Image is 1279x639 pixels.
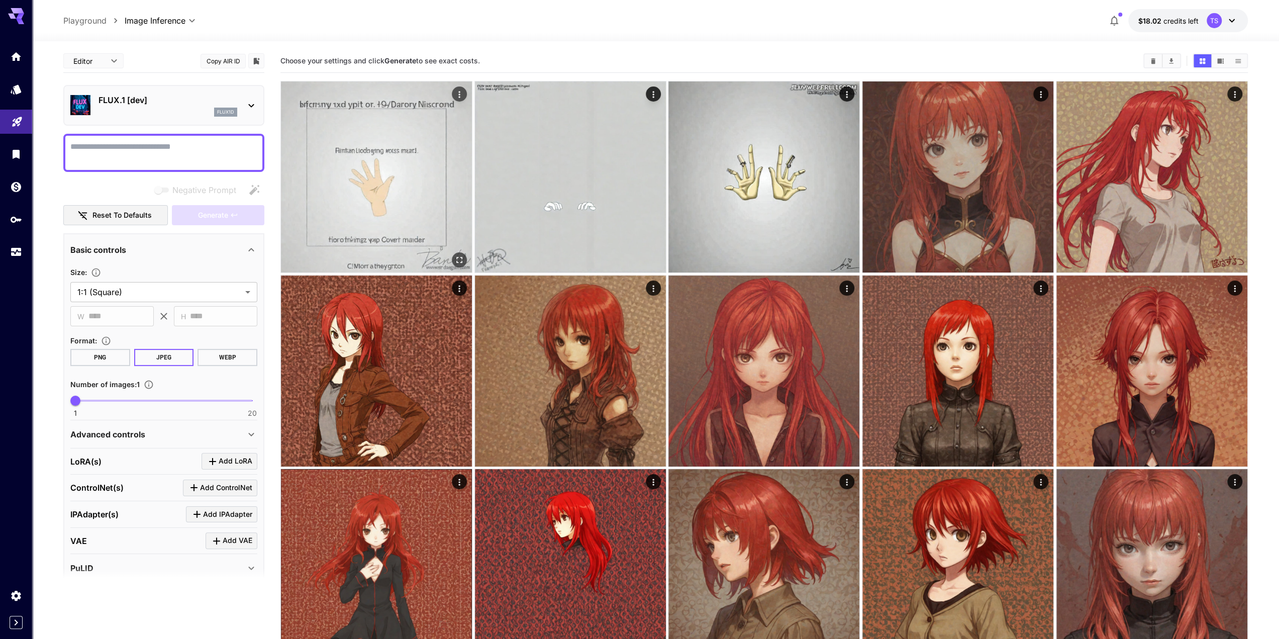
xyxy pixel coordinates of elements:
button: WEBP [198,349,257,366]
p: flux1d [217,109,234,116]
button: Adjust the dimensions of the generated image by specifying its width and height in pixels, or sel... [87,267,105,278]
img: 2Q== [281,81,472,272]
button: PNG [70,349,130,366]
p: LoRA(s) [70,455,102,468]
button: Copy AIR ID [201,54,246,68]
img: 9k= [668,276,859,467]
button: Specify how many images to generate in a single request. Each image generation will be charged se... [140,380,158,390]
div: Basic controls [70,238,257,262]
button: Expand sidebar [10,616,23,629]
span: Format : [70,336,97,345]
div: Playground [11,112,23,125]
span: Add LoRA [219,455,252,468]
img: Z [862,81,1053,272]
img: 2Q== [668,81,859,272]
div: Actions [452,86,467,102]
button: Download All [1162,54,1180,67]
div: API Keys [10,213,22,226]
p: PuLID [70,562,93,574]
div: Home [10,50,22,63]
div: Usage [10,246,22,258]
button: JPEG [134,349,194,366]
div: Actions [1227,474,1242,489]
div: Actions [646,281,661,296]
span: 20 [248,408,257,418]
p: ControlNet(s) [70,482,124,494]
div: Open in fullscreen [452,252,467,267]
b: Generate [384,56,416,65]
span: 1 [74,408,77,418]
div: Actions [840,281,855,296]
div: Actions [646,474,661,489]
span: Editor [73,56,105,66]
img: 2Q== [1056,276,1247,467]
p: FLUX.1 [dev] [99,94,237,106]
div: Actions [1033,281,1048,296]
a: Playground [63,15,107,27]
div: Wallet [10,180,22,193]
div: $18.0159 [1138,16,1199,26]
button: Choose the file format for the output image. [97,336,115,346]
span: Add ControlNet [200,482,252,494]
button: Click to add VAE [206,532,257,549]
img: 2Q== [1056,81,1247,272]
button: Add to library [252,55,261,67]
img: 2Q== [475,276,666,467]
span: Negative prompts are not compatible with the selected model. [152,184,244,196]
div: PuLID [70,556,257,580]
p: Basic controls [70,244,126,256]
div: Actions [1033,86,1048,102]
nav: breadcrumb [63,15,125,27]
span: W [77,311,84,322]
button: Show media in list view [1229,54,1247,67]
div: Actions [646,86,661,102]
p: VAE [70,535,87,547]
button: Reset to defaults [63,205,168,226]
p: IPAdapter(s) [70,508,119,520]
button: Clear All [1144,54,1162,67]
button: Show media in grid view [1194,54,1211,67]
img: 9k= [281,276,472,467]
button: Click to add LoRA [202,453,257,470]
div: Models [10,83,22,96]
button: Click to add IPAdapter [186,506,257,523]
div: Library [10,148,22,160]
div: TS [1207,13,1222,28]
div: Actions [452,281,467,296]
div: Actions [840,86,855,102]
span: H [181,311,186,322]
span: Image Inference [125,15,185,27]
div: Advanced controls [70,422,257,446]
button: $18.0159TS [1128,9,1248,32]
p: Advanced controls [70,428,145,440]
span: Number of images : 1 [70,380,140,389]
span: Negative Prompt [172,184,236,196]
div: Actions [1227,281,1242,296]
button: Click to add ControlNet [183,480,257,496]
span: 1:1 (Square) [77,286,241,298]
div: Actions [452,474,467,489]
span: $18.02 [1138,17,1163,25]
img: Z [862,276,1053,467]
span: Add VAE [223,534,252,547]
div: Actions [1227,86,1242,102]
span: Add IPAdapter [203,508,252,521]
span: Choose your settings and click to see exact costs. [280,56,480,65]
span: credits left [1163,17,1199,25]
div: Clear AllDownload All [1143,53,1181,68]
div: Show media in grid viewShow media in video viewShow media in list view [1193,53,1248,68]
div: FLUX.1 [dev]flux1d [70,90,257,121]
div: Actions [840,474,855,489]
div: Actions [1033,474,1048,489]
div: Settings [10,589,22,602]
button: Show media in video view [1212,54,1229,67]
img: Z [475,81,666,272]
span: Size : [70,268,87,277]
